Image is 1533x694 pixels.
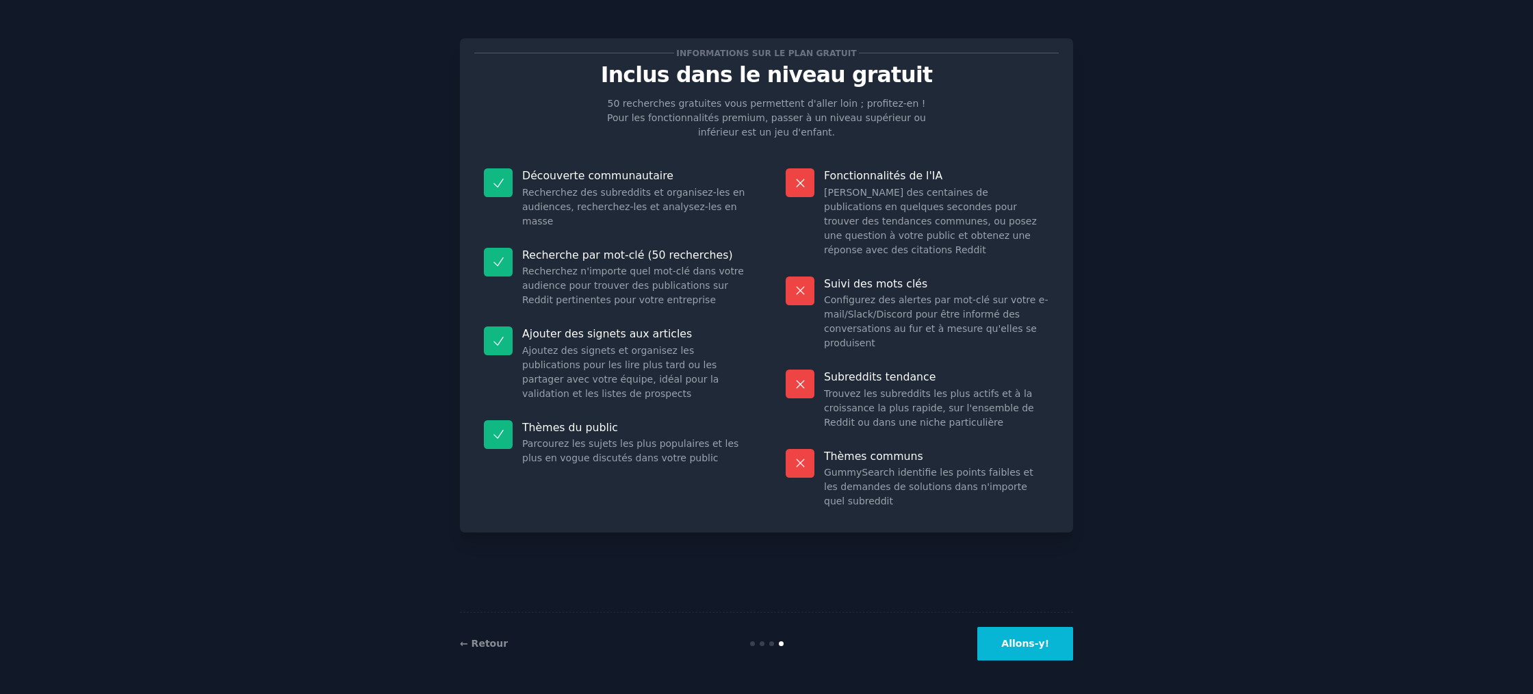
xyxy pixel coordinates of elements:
[824,450,923,463] font: Thèmes communs
[522,438,738,463] font: Parcourez les sujets les plus populaires et les plus en vogue discutés dans votre public
[522,345,719,399] font: Ajoutez des signets et organisez les publications pour les lire plus tard ou les partager avec vo...
[1001,638,1049,649] font: Allons-y!
[460,638,508,649] a: ← Retour
[824,294,1048,348] font: Configurez des alertes par mot-clé sur votre e-mail/Slack/Discord pour être informé des conversat...
[824,370,936,383] font: Subreddits tendance
[824,388,1034,428] font: Trouvez les subreddits les plus actifs et à la croissance la plus rapide, sur l'ensemble de Reddi...
[824,277,927,290] font: Suivi des mots clés
[601,62,932,87] font: Inclus dans le niveau gratuit
[522,327,692,340] font: Ajouter des signets aux articles
[824,169,942,182] font: Fonctionnalités de l'IA
[522,187,745,227] font: Recherchez des subreddits et organisez-les en audiences, recherchez-les et analysez-les en masse
[522,248,733,261] font: Recherche par mot-clé (50 recherches)
[824,467,1033,506] font: GummySearch identifie les points faibles et les demandes de solutions dans n'importe quel subreddit
[676,49,856,58] font: Informations sur le plan gratuit
[824,187,1037,255] font: [PERSON_NAME] des centaines de publications en quelques secondes pour trouver des tendances commu...
[522,169,673,182] font: Découverte communautaire
[977,627,1073,660] button: Allons-y!
[607,112,926,138] font: Pour les fonctionnalités premium, passer à un niveau supérieur ou inférieur est un jeu d'enfant.
[522,421,618,434] font: Thèmes du public
[522,266,744,305] font: Recherchez n'importe quel mot-clé dans votre audience pour trouver des publications sur Reddit pe...
[608,98,926,109] font: 50 recherches gratuites vous permettent d'aller loin ; profitez-en !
